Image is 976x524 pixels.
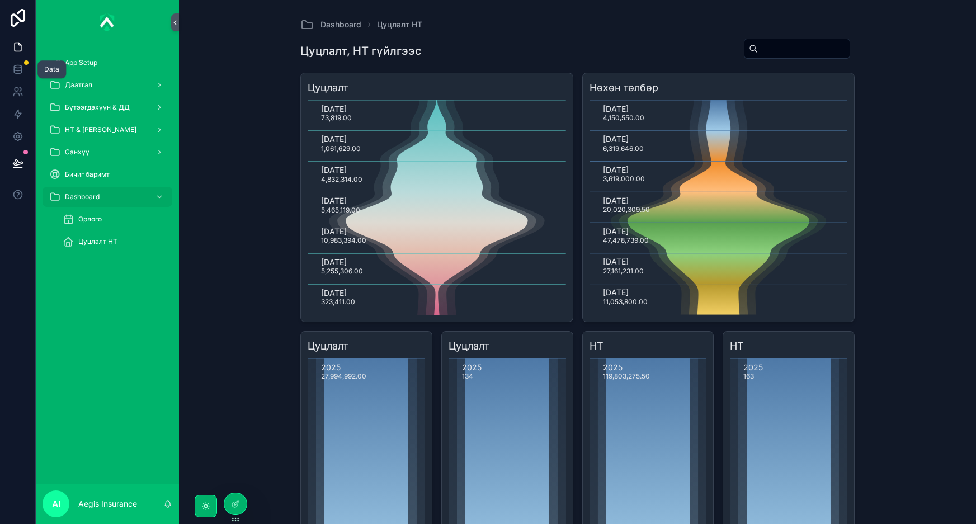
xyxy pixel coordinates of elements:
[603,114,644,122] text: 4,150,550.00
[603,196,629,205] text: [DATE]
[43,97,172,117] a: Бүтээгдэхүүн & ДД
[321,236,366,244] text: 10,983,394.00
[321,196,347,205] text: [DATE]
[321,372,366,380] text: 27,994,992.00
[321,288,347,298] text: [DATE]
[743,372,754,380] text: 163
[321,362,341,372] text: 2025
[300,43,422,59] h1: Цуцлалт, НТ гүйлгээс
[603,236,649,244] text: 47,478,739.00
[603,362,623,372] text: 2025
[65,148,89,157] span: Санхүү
[462,362,482,372] text: 2025
[743,362,763,372] text: 2025
[321,298,355,306] text: 323,411.00
[43,75,172,95] a: Даатгал
[603,175,645,183] text: 3,619,000.00
[321,206,360,214] text: 5,465,119.00
[308,338,425,354] h3: Цуцлалт
[43,142,172,162] a: Санхүү
[44,65,59,74] div: Data
[320,19,361,30] span: Dashboard
[603,165,629,174] text: [DATE]
[462,372,473,380] text: 134
[321,175,362,183] text: 4,832,314.00
[321,114,352,122] text: 73,819.00
[65,81,92,89] span: Даатгал
[43,120,172,140] a: НТ & [PERSON_NAME]
[603,372,650,380] text: 119,803,275.50
[603,298,648,306] text: 11,053,800.00
[321,267,363,275] text: 5,255,306.00
[603,226,629,236] text: [DATE]
[43,53,172,73] a: App Setup
[78,498,137,509] p: Aegis Insurance
[603,206,650,214] text: 20,020,309.50
[78,215,102,224] span: Орлого
[321,144,361,153] text: 1,061,629.00
[65,170,110,179] span: Бичиг баримт
[603,144,644,153] text: 6,319,646.00
[321,165,347,174] text: [DATE]
[65,125,136,134] span: НТ & [PERSON_NAME]
[321,134,347,144] text: [DATE]
[590,338,707,354] h3: НТ
[603,104,629,114] text: [DATE]
[603,288,629,298] text: [DATE]
[56,232,172,252] a: Цуцлалт НТ
[590,80,848,96] h3: Нөхөн төлбөр
[52,497,60,511] span: AI
[65,103,130,112] span: Бүтээгдэхүүн & ДД
[308,80,566,96] h3: Цуцлалт
[36,45,179,266] div: scrollable content
[321,226,347,236] text: [DATE]
[377,19,422,30] a: Цуцлалт НТ
[43,187,172,207] a: Dashboard
[603,134,629,144] text: [DATE]
[603,267,644,275] text: 27,161,231.00
[56,209,172,229] a: Орлого
[449,338,566,354] h3: Цуцлалт
[321,104,347,114] text: [DATE]
[65,192,100,201] span: Dashboard
[100,13,115,31] img: App logo
[300,18,361,31] a: Dashboard
[321,257,347,267] text: [DATE]
[730,338,847,354] h3: НТ
[65,58,97,67] span: App Setup
[603,257,629,267] text: [DATE]
[78,237,117,246] span: Цуцлалт НТ
[43,164,172,185] a: Бичиг баримт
